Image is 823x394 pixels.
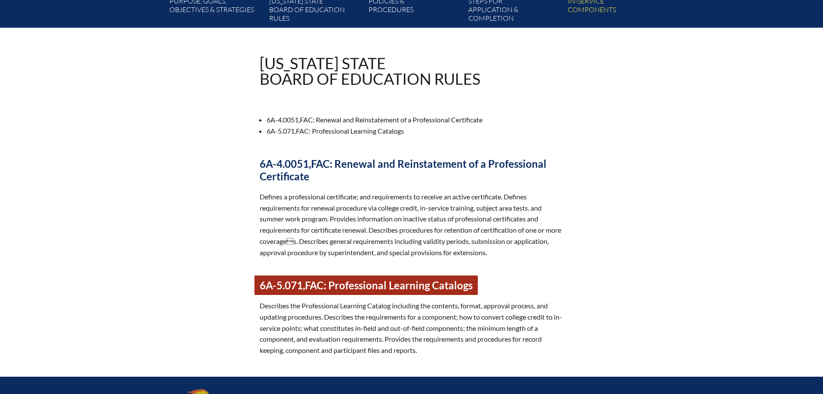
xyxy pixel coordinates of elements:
li: 6A-4.0051, : Renewal and Reinstatement of a Professional Certificate [267,114,564,125]
span: FAC [311,157,330,170]
span: FAC [305,279,324,291]
a: 6A-4.0051,FAC: Renewal and Reinstatement of a Professional Certificate [254,154,569,186]
p: Describes the Professional Learning Catalog including the contents, format, approval process, and... [260,300,564,356]
li: 6A-5.071, : Professional Learning Catalogs [267,125,564,137]
span: FAC [296,127,309,135]
a: 6A-5.071,FAC: Professional Learning Catalogs [254,275,478,295]
h1: [US_STATE] State Board of Education rules [260,55,480,86]
span: FAC [300,115,313,124]
p: Defines a professional certificate; and requirements to receive an active certificate. Defines re... [260,191,564,258]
